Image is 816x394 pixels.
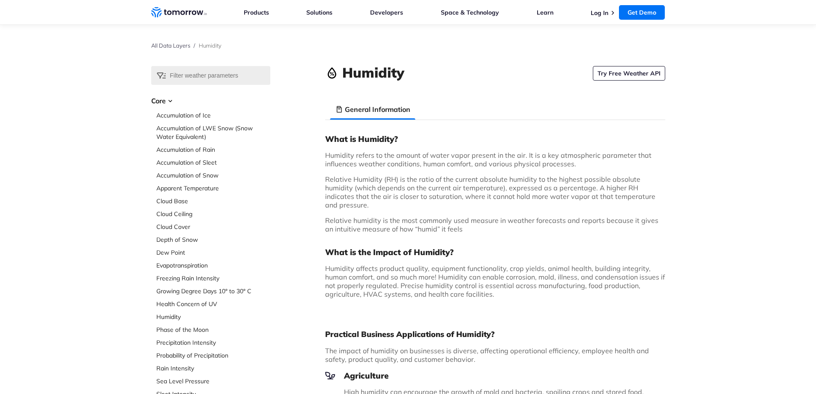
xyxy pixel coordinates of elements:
a: Rain Intensity [156,364,270,373]
h2: Practical Business Applications of Humidity? [325,329,665,340]
span: / [194,42,195,49]
a: Home link [151,6,207,19]
a: Cloud Cover [156,223,270,231]
h3: Agriculture [325,370,665,381]
a: Sea Level Pressure [156,377,270,385]
a: All Data Layers [151,42,190,49]
a: Accumulation of Ice [156,111,270,120]
a: Dew Point [156,248,270,257]
a: Accumulation of LWE Snow (Snow Water Equivalent) [156,124,270,141]
a: Growing Degree Days 10° to 30° C [156,287,270,295]
h3: Core [151,96,270,106]
h1: Humidity [342,63,404,82]
p: The impact of humidity on businesses is diverse, affecting operational efficiency, employee healt... [325,346,665,364]
a: Probability of Precipitation [156,351,270,360]
a: Cloud Ceiling [156,210,270,218]
a: Freezing Rain Intensity [156,274,270,283]
a: Products [244,9,269,16]
a: Space & Technology [441,9,499,16]
h3: What is Humidity? [325,134,665,144]
a: Accumulation of Snow [156,171,270,180]
a: Learn [537,9,553,16]
h3: What is the Impact of Humidity? [325,247,665,257]
a: Precipitation Intensity [156,338,270,347]
a: Try Free Weather API [593,66,665,81]
a: Developers [370,9,403,16]
p: Humidity affects product quality, equipment functionality, crop yields, animal health, building i... [325,264,665,298]
p: Relative Humidity (RH) is the ratio of the current absolute humidity to the highest possible abso... [325,175,665,209]
a: Log In [591,9,608,17]
h3: General Information [345,104,410,114]
a: Health Concern of UV [156,300,270,308]
a: Accumulation of Sleet [156,158,270,167]
a: Humidity [156,313,270,321]
a: Evapotranspiration [156,261,270,270]
a: Apparent Temperature [156,184,270,192]
a: Cloud Base [156,197,270,205]
a: Phase of the Moon [156,325,270,334]
p: Relative humidity is the most commonly used measure in weather forecasts and reports because it g... [325,216,665,233]
li: General Information [330,99,415,120]
a: Accumulation of Rain [156,145,270,154]
span: Humidity [199,42,221,49]
a: Solutions [306,9,332,16]
a: Get Demo [619,5,665,20]
a: Depth of Snow [156,235,270,244]
p: Humidity refers to the amount of water vapor present in the air. It is a key atmospheric paramete... [325,151,665,168]
input: Filter weather parameters [151,66,270,85]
